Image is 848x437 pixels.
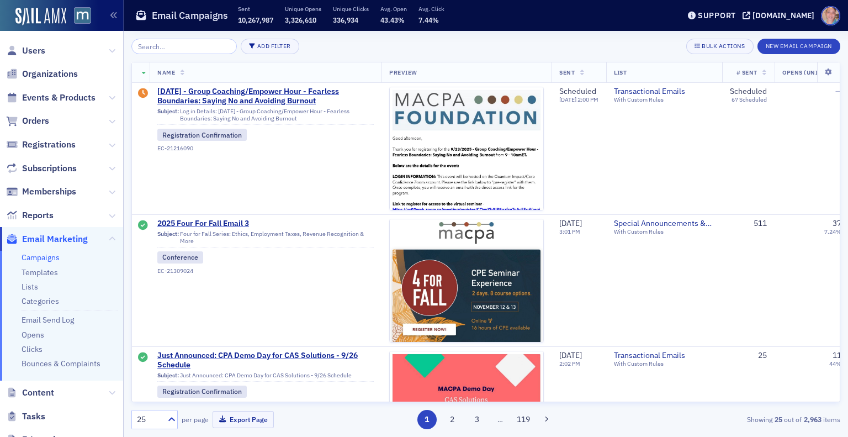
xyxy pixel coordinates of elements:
[238,15,273,24] span: 10,267,987
[138,352,148,364] div: Sent
[757,40,840,50] a: New Email Campaign
[333,5,369,13] p: Unique Clicks
[612,414,840,424] div: Showing out of items
[782,69,832,76] span: Opens (Unique)
[736,69,757,76] span: # Sent
[730,351,767,361] div: 25
[559,350,582,360] span: [DATE]
[559,218,582,228] span: [DATE]
[22,359,100,368] a: Bounces & Complaints
[732,96,767,103] div: 67 Scheduled
[772,414,784,424] strong: 25
[22,139,76,151] span: Registrations
[698,10,736,20] div: Support
[152,9,228,22] h1: Email Campaigns
[6,92,96,104] a: Events & Products
[157,87,374,106] span: [DATE] - Group Coaching/Empower Hour - Fearless Boundaries: Saying No and Avoiding Burnout
[6,209,54,222] a: Reports
[614,351,714,361] a: Transactional Emails
[22,315,74,325] a: Email Send Log
[614,87,714,97] a: Transactional Emails
[6,387,54,399] a: Content
[730,87,767,97] div: Scheduled
[389,69,417,76] span: Preview
[66,7,91,26] a: View Homepage
[833,219,841,229] div: 37
[138,88,148,99] div: Draft
[74,7,91,24] img: SailAMX
[559,228,580,235] time: 3:01 PM
[6,162,77,175] a: Subscriptions
[157,145,374,152] div: EC-21216090
[835,86,841,96] span: —
[157,129,247,141] div: Registration Confirmation
[22,267,58,277] a: Templates
[22,115,49,127] span: Orders
[702,43,745,49] div: Bulk Actions
[6,233,88,245] a: Email Marketing
[6,68,78,80] a: Organizations
[213,411,274,428] button: Export Page
[157,219,374,229] a: 2025 Four For Fall Email 3
[6,186,76,198] a: Memberships
[22,45,45,57] span: Users
[157,267,374,275] div: EC-21309024
[182,414,209,424] label: per page
[333,15,358,24] span: 336,934
[22,186,76,198] span: Memberships
[157,372,179,379] span: Subject:
[22,296,59,306] a: Categories
[157,230,179,245] span: Subject:
[802,414,823,424] strong: 2,963
[418,5,444,13] p: Avg. Click
[380,15,405,24] span: 43.43%
[577,96,598,103] span: 2:00 PM
[417,410,437,429] button: 1
[22,387,54,399] span: Content
[131,39,237,54] input: Search…
[157,108,179,122] span: Subject:
[559,87,598,97] div: Scheduled
[614,96,714,103] div: With Custom Rules
[752,10,814,20] div: [DOMAIN_NAME]
[285,15,316,24] span: 3,326,610
[238,5,273,13] p: Sent
[22,330,44,340] a: Opens
[614,228,714,235] div: With Custom Rules
[157,386,247,398] div: Registration Confirmation
[418,15,439,24] span: 7.44%
[241,39,299,54] button: Add Filter
[730,219,767,229] div: 511
[22,68,78,80] span: Organizations
[468,410,487,429] button: 3
[138,220,148,231] div: Sent
[442,410,462,429] button: 2
[614,219,714,229] a: Special Announcements & Special Event Invitations
[833,351,841,361] div: 11
[559,360,580,367] time: 2:02 PM
[6,139,76,151] a: Registrations
[6,115,49,127] a: Orders
[157,372,374,382] div: Just Announced: CPA Demo Day for CAS Solutions - 9/26 Schedule
[22,282,38,292] a: Lists
[829,360,841,367] div: 44%
[22,252,60,262] a: Campaigns
[614,69,627,76] span: List
[559,96,577,103] span: [DATE]
[157,351,374,370] a: Just Announced: CPA Demo Day for CAS Solutions - 9/26 Schedule
[824,228,841,235] div: 7.24%
[157,108,374,125] div: Log in Details: [DATE] - Group Coaching/Empower Hour - Fearless Boundaries: Saying No and Avoidin...
[514,410,533,429] button: 119
[157,69,175,76] span: Name
[157,230,374,248] div: Four for Fall Series: Ethics, Employment Taxes, Revenue Recognition & More
[390,87,543,426] img: email-preview-2967.jpeg
[614,360,714,367] div: With Custom Rules
[22,162,77,175] span: Subscriptions
[22,209,54,222] span: Reports
[6,45,45,57] a: Users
